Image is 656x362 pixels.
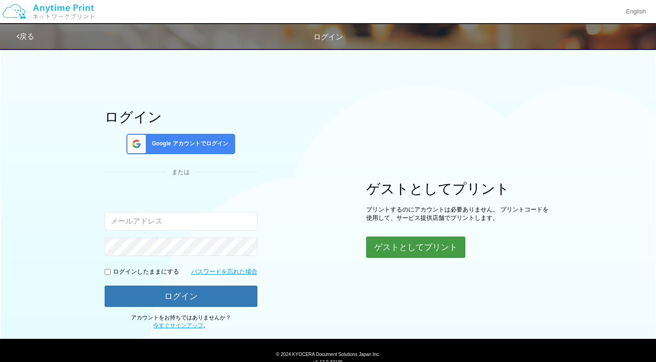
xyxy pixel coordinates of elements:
[153,322,203,329] a: 今すぐサインアップ
[113,268,179,276] p: ログインしたままにする
[105,212,257,231] input: メールアドレス
[191,268,257,276] a: パスワードを忘れた場合
[105,109,257,125] h1: ログイン
[366,206,551,223] p: プリントするのにアカウントは必要ありません。 プリントコードを使用して、サービス提供店舗でプリントします。
[366,181,551,196] h1: ゲストとしてプリント
[105,168,257,177] div: または
[105,286,257,307] button: ログイン
[148,140,228,148] span: Google アカウントでログイン
[105,314,257,330] p: アカウントをお持ちではありませんか？
[366,237,465,258] button: ゲストとしてプリント
[276,351,380,357] span: © 2024 KYOCERA Document Solutions Japan Inc.
[313,33,343,41] span: ログイン
[153,322,209,329] span: 。
[17,32,34,40] a: 戻る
